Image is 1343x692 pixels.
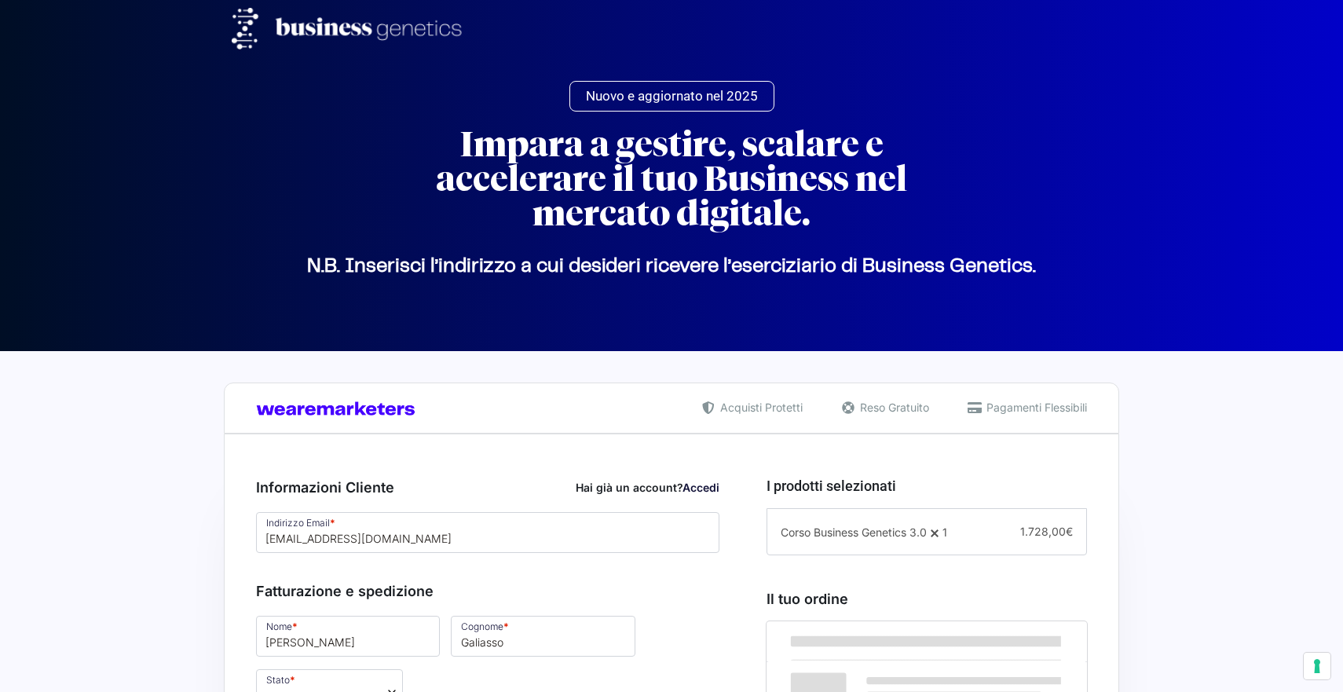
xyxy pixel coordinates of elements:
[389,127,954,231] h2: Impara a gestire, scalare e accelerare il tuo Business nel mercato digitale.
[256,512,719,553] input: Indirizzo Email *
[256,616,440,657] input: Nome *
[767,588,1087,610] h3: Il tuo ordine
[1066,525,1073,538] span: €
[767,475,1087,496] h3: I prodotti selezionati
[451,616,635,657] input: Cognome *
[1020,525,1073,538] span: 1.728,00
[682,481,719,494] a: Accedi
[767,621,951,662] th: Prodotto
[781,525,927,539] span: Corso Business Genetics 3.0
[232,266,1111,267] p: N.B. Inserisci l’indirizzo a cui desideri ricevere l’eserciziario di Business Genetics.
[1304,653,1330,679] button: Le tue preferenze relative al consenso per le tecnologie di tracciamento
[856,399,929,416] span: Reso Gratuito
[576,479,719,496] div: Hai già un account?
[586,90,758,103] span: Nuovo e aggiornato nel 2025
[942,525,947,539] span: 1
[256,580,719,602] h3: Fatturazione e spedizione
[716,399,803,416] span: Acquisti Protetti
[256,477,719,498] h3: Informazioni Cliente
[983,399,1087,416] span: Pagamenti Flessibili
[569,81,774,112] a: Nuovo e aggiornato nel 2025
[950,621,1087,662] th: Subtotale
